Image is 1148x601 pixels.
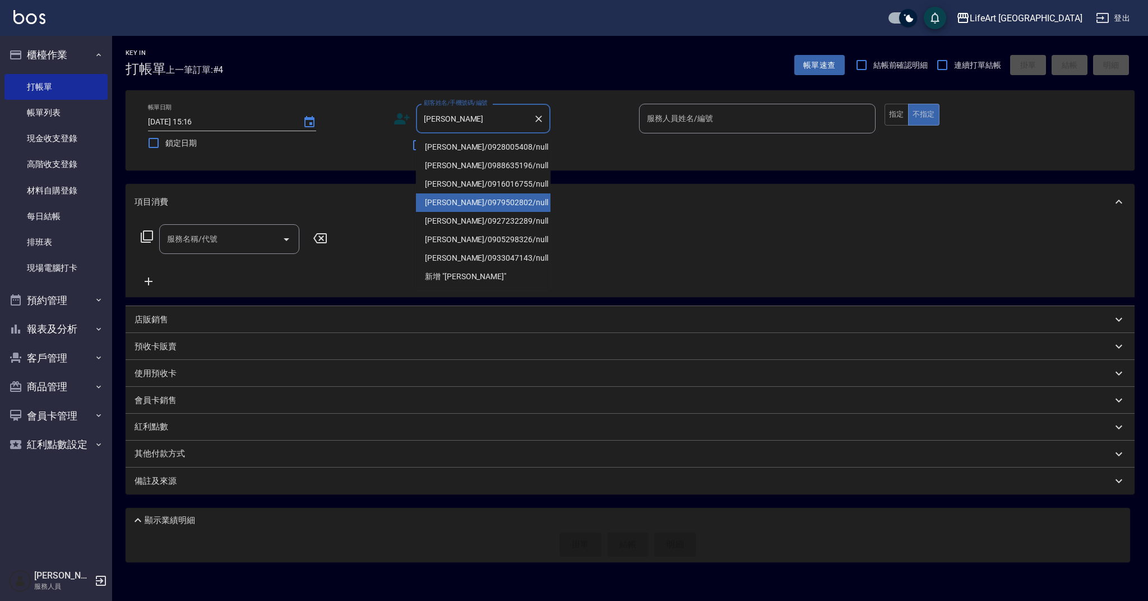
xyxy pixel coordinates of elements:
span: 鎖定日期 [165,137,197,149]
button: 不指定 [908,104,939,126]
p: 紅利點數 [135,421,174,433]
li: 新增 "[PERSON_NAME]" [416,267,550,286]
a: 材料自購登錄 [4,178,108,204]
p: 備註及來源 [135,475,177,487]
li: [PERSON_NAME]/0988635196/null [416,156,550,175]
input: YYYY/MM/DD hh:mm [148,113,291,131]
h2: Key In [126,49,166,57]
div: LifeArt [GEOGRAPHIC_DATA] [970,11,1082,25]
li: [PERSON_NAME]/0933047143/null [416,249,550,267]
p: 使用預收卡 [135,368,177,380]
div: 會員卡銷售 [126,387,1135,414]
p: 服務人員 [34,581,91,591]
div: 店販銷售 [126,306,1135,333]
div: 預收卡販賣 [126,333,1135,360]
p: 預收卡販賣 [135,341,177,353]
label: 顧客姓名/手機號碼/編號 [424,99,488,107]
button: 指定 [885,104,909,126]
button: 預約管理 [4,286,108,315]
li: [PERSON_NAME]/0927232289/null [416,212,550,230]
li: [PERSON_NAME]/0905298326/null [416,230,550,249]
p: 會員卡銷售 [135,395,177,406]
button: 報表及分析 [4,315,108,344]
div: 其他付款方式 [126,441,1135,468]
a: 打帳單 [4,74,108,100]
span: 連續打單結帳 [954,59,1001,71]
span: 結帳前確認明細 [873,59,928,71]
a: 高階收支登錄 [4,151,108,177]
div: 備註及來源 [126,468,1135,494]
h3: 打帳單 [126,61,166,77]
a: 現場電腦打卡 [4,255,108,281]
label: 帳單日期 [148,103,172,112]
a: 排班表 [4,229,108,255]
p: 顯示業績明細 [145,515,195,526]
a: 現金收支登錄 [4,126,108,151]
button: Choose date, selected date is 2025-10-06 [296,109,323,136]
img: Logo [13,10,45,24]
li: [PERSON_NAME]/0928005408/null [416,138,550,156]
button: 櫃檯作業 [4,40,108,70]
p: 店販銷售 [135,314,168,326]
span: 上一筆訂單:#4 [166,63,224,77]
button: 客戶管理 [4,344,108,373]
button: 會員卡管理 [4,401,108,431]
button: Open [277,230,295,248]
a: 帳單列表 [4,100,108,126]
button: 商品管理 [4,372,108,401]
p: 項目消費 [135,196,168,208]
button: 帳單速查 [794,55,845,76]
button: LifeArt [GEOGRAPHIC_DATA] [952,7,1087,30]
button: save [924,7,946,29]
button: Clear [531,111,547,127]
div: 項目消費 [126,184,1135,220]
button: 登出 [1091,8,1135,29]
a: 每日結帳 [4,204,108,229]
div: 使用預收卡 [126,360,1135,387]
li: [PERSON_NAME]/0979502802/null [416,193,550,212]
h5: [PERSON_NAME] [34,570,91,581]
button: 紅利點數設定 [4,430,108,459]
div: 紅利點數 [126,414,1135,441]
img: Person [9,570,31,592]
li: [PERSON_NAME]/0916016755/null [416,175,550,193]
p: 其他付款方式 [135,448,191,460]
